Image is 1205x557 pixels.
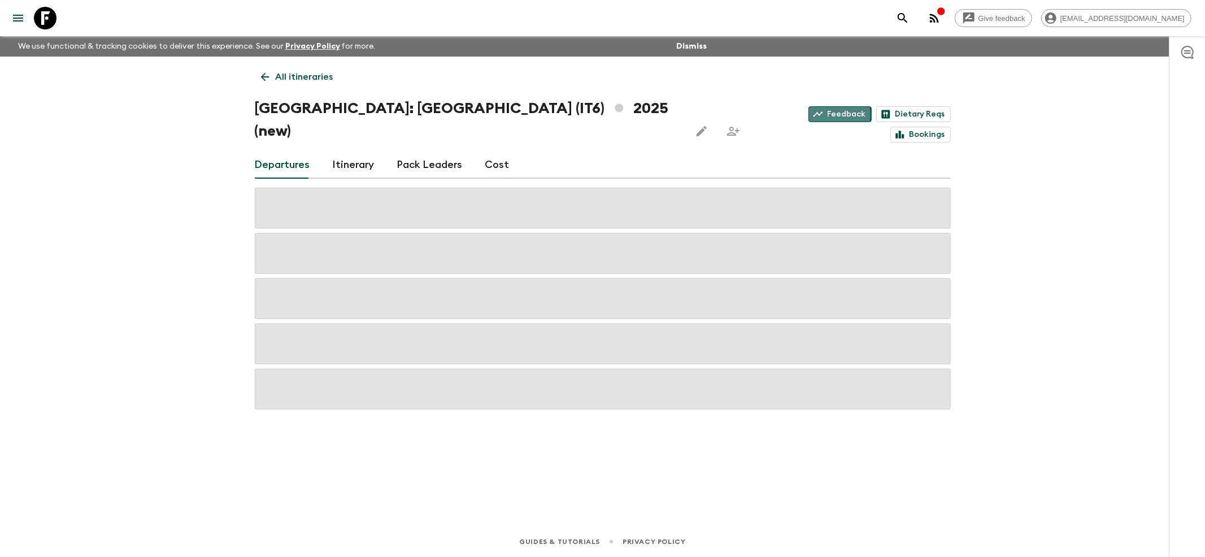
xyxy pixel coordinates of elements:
[890,127,951,143] a: Bookings
[397,152,463,179] a: Pack Leaders
[808,106,872,122] a: Feedback
[1054,14,1191,23] span: [EMAIL_ADDRESS][DOMAIN_NAME]
[519,536,600,548] a: Guides & Tutorials
[333,152,375,179] a: Itinerary
[485,152,510,179] a: Cost
[955,9,1032,27] a: Give feedback
[7,7,29,29] button: menu
[255,66,340,88] a: All itineraries
[690,120,713,143] button: Edit this itinerary
[972,14,1032,23] span: Give feedback
[876,106,951,122] a: Dietary Reqs
[276,70,333,84] p: All itineraries
[255,152,310,179] a: Departures
[891,7,914,29] button: search adventures
[285,42,340,50] a: Privacy Policy
[722,120,745,143] span: Share this itinerary
[255,97,682,143] h1: [GEOGRAPHIC_DATA]: [GEOGRAPHIC_DATA] (IT6) 2025 (new)
[1041,9,1191,27] div: [EMAIL_ADDRESS][DOMAIN_NAME]
[623,536,685,548] a: Privacy Policy
[14,36,380,57] p: We use functional & tracking cookies to deliver this experience. See our for more.
[673,38,710,54] button: Dismiss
